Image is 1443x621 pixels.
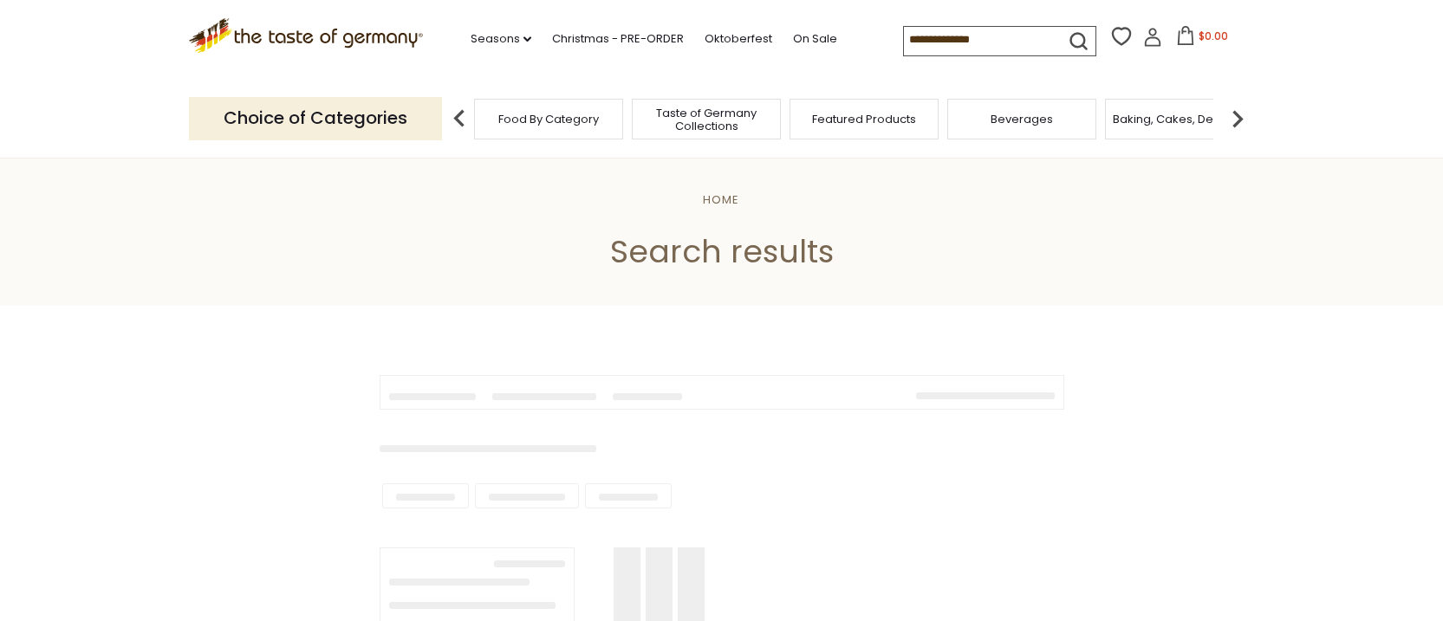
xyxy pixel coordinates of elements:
[54,232,1389,271] h1: Search results
[1166,26,1239,52] button: $0.00
[442,101,477,136] img: previous arrow
[812,113,916,126] a: Featured Products
[1199,29,1228,43] span: $0.00
[1220,101,1255,136] img: next arrow
[498,113,599,126] a: Food By Category
[703,191,739,208] a: Home
[793,29,837,49] a: On Sale
[705,29,772,49] a: Oktoberfest
[189,97,442,139] p: Choice of Categories
[1113,113,1247,126] a: Baking, Cakes, Desserts
[637,107,776,133] a: Taste of Germany Collections
[991,113,1053,126] a: Beverages
[552,29,684,49] a: Christmas - PRE-ORDER
[471,29,531,49] a: Seasons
